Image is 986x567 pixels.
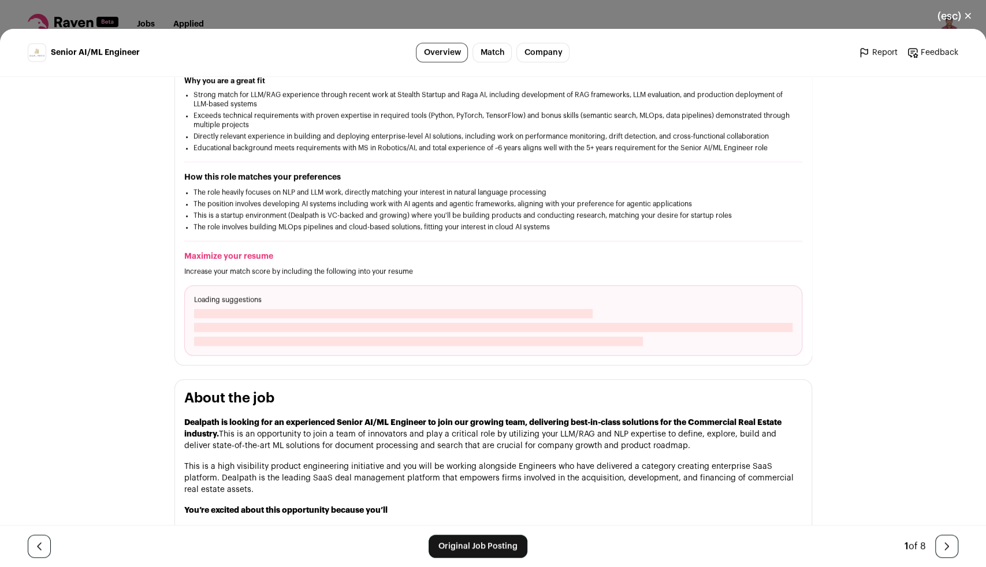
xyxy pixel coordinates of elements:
li: Directly relevant experience in building and deploying enterprise-level AI solutions, including w... [194,132,793,141]
a: Company [516,43,570,62]
li: The role heavily focuses on NLP and LLM work, directly matching your interest in natural language... [194,188,793,197]
li: This is a startup environment (Dealpath is VC-backed and growing) where you'll be building produc... [194,211,793,220]
li: Strong match for LLM/RAG experience through recent work at Stealth Startup and Raga AI, including... [194,90,793,109]
strong: Dealpath is looking for an experienced Senior AI/ML Engineer to join our growing team, delivering... [184,419,782,438]
span: 1 [905,542,909,551]
li: The role involves building MLOps pipelines and cloud-based solutions, fitting your interest in cl... [194,222,793,232]
img: 5fd47ac8162c77f4cd1d5a9f598c03d70ba8689b17477895a62a7d551e5420b8.png [28,47,46,58]
li: Educational background meets requirements with MS in Robotics/AI, and total experience of ~6 year... [194,143,793,152]
strong: You’re excited about this opportunity because you’ll [184,506,388,514]
span: Senior AI/ML Engineer [51,47,140,58]
a: Match [472,43,512,62]
div: of 8 [905,539,926,553]
h2: Why you are a great fit [184,76,802,85]
a: Original Job Posting [429,535,527,558]
li: Exceeds technical requirements with proven expertise in required tools (Python, PyTorch, TensorFl... [194,111,793,129]
li: The position involves developing AI systems including work with AI agents and agentic frameworks,... [194,199,793,208]
h2: How this role matches your preferences [184,171,802,183]
h2: About the job [184,389,802,408]
p: This is an opportunity to join a team of innovators and play a critical role by utilizing your LL... [184,417,802,452]
a: Overview [416,43,468,62]
div: Loading suggestions [184,285,802,356]
a: Feedback [907,47,958,58]
p: Increase your match score by including the following into your resume [184,267,802,276]
p: This is a high visibility product engineering initiative and you will be working alongside Engine... [184,461,802,495]
a: Report [858,47,898,58]
button: Close modal [924,3,986,29]
h2: Maximize your resume [184,251,802,262]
